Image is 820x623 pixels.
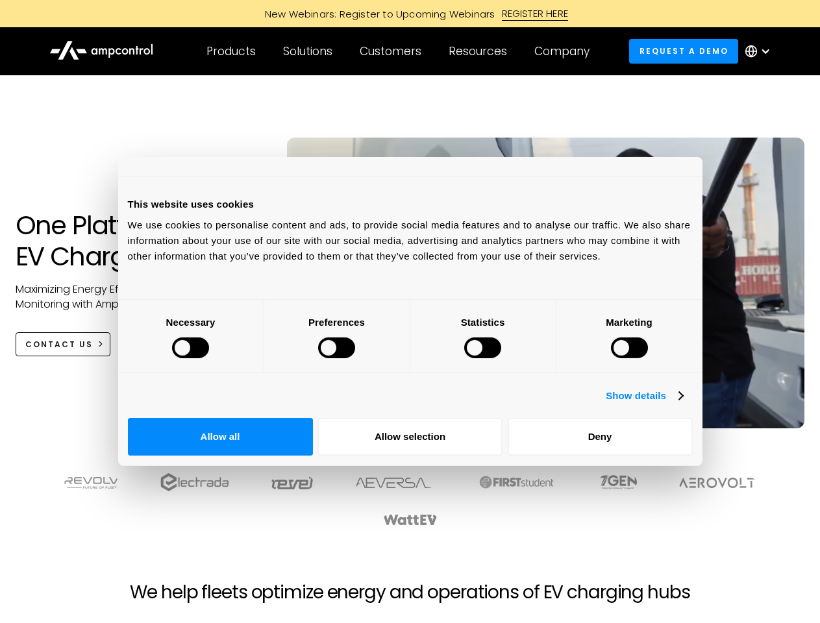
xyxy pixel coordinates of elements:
div: Solutions [283,44,332,58]
div: Company [534,44,590,58]
div: Resources [449,44,507,58]
a: New Webinars: Register to Upcoming WebinarsREGISTER HERE [118,6,702,21]
div: We use cookies to personalise content and ads, to provide social media features and to analyse ou... [128,217,693,263]
div: New Webinars: Register to Upcoming Webinars [252,7,502,21]
strong: Marketing [606,316,652,327]
h1: One Platform for EV Charging Hubs [16,210,262,272]
img: WattEV logo [383,515,438,525]
div: CONTACT US [25,339,93,350]
strong: Necessary [166,316,216,327]
a: Show details [606,388,682,404]
button: Allow all [128,418,313,456]
div: Customers [360,44,421,58]
img: Aerovolt Logo [678,478,756,488]
div: This website uses cookies [128,197,693,212]
a: CONTACT US [16,332,111,356]
a: Request a demo [629,39,738,63]
button: Allow selection [317,418,503,456]
div: REGISTER HERE [502,6,569,21]
strong: Statistics [461,316,505,327]
img: electrada logo [160,473,229,491]
div: Products [206,44,256,58]
button: Deny [508,418,693,456]
h2: We help fleets optimize energy and operations of EV charging hubs [130,581,690,604]
strong: Preferences [308,316,365,327]
p: Maximizing Energy Efficiency, Uptime, and 24/7 Monitoring with Ampcontrol Solutions [16,282,262,311]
